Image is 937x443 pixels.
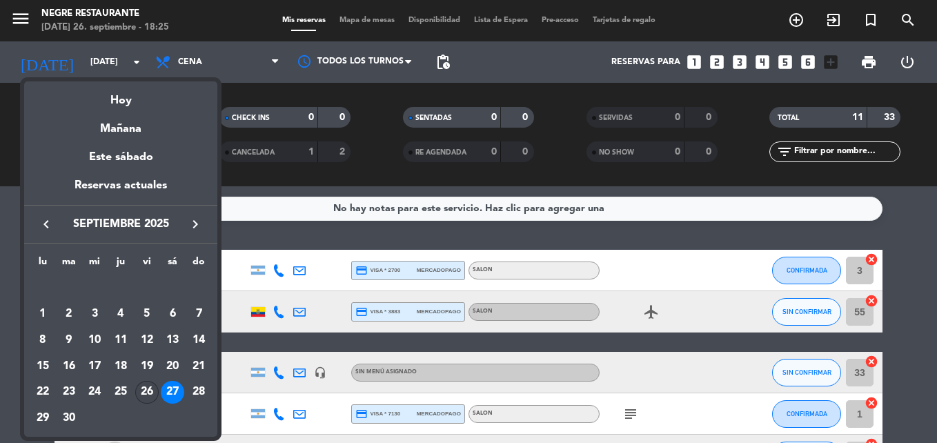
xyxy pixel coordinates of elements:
[83,355,106,378] div: 17
[109,302,132,326] div: 4
[134,302,160,328] td: 5 de septiembre de 2025
[161,381,184,404] div: 27
[56,327,82,353] td: 9 de septiembre de 2025
[57,328,81,352] div: 9
[135,355,159,378] div: 19
[160,327,186,353] td: 13 de septiembre de 2025
[30,327,56,353] td: 8 de septiembre de 2025
[81,302,108,328] td: 3 de septiembre de 2025
[56,353,82,380] td: 16 de septiembre de 2025
[134,327,160,353] td: 12 de septiembre de 2025
[83,381,106,404] div: 24
[108,254,134,275] th: jueves
[24,177,217,205] div: Reservas actuales
[161,355,184,378] div: 20
[24,138,217,177] div: Este sábado
[24,81,217,110] div: Hoy
[56,302,82,328] td: 2 de septiembre de 2025
[108,327,134,353] td: 11 de septiembre de 2025
[57,355,81,378] div: 16
[59,215,183,233] span: septiembre 2025
[31,406,55,430] div: 29
[57,302,81,326] div: 2
[56,405,82,431] td: 30 de septiembre de 2025
[108,302,134,328] td: 4 de septiembre de 2025
[187,381,210,404] div: 28
[30,302,56,328] td: 1 de septiembre de 2025
[187,355,210,378] div: 21
[31,328,55,352] div: 8
[187,302,210,326] div: 7
[57,381,81,404] div: 23
[83,302,106,326] div: 3
[83,328,106,352] div: 10
[34,215,59,233] button: keyboard_arrow_left
[187,216,204,233] i: keyboard_arrow_right
[160,353,186,380] td: 20 de septiembre de 2025
[81,327,108,353] td: 10 de septiembre de 2025
[161,328,184,352] div: 13
[56,380,82,406] td: 23 de septiembre de 2025
[30,275,212,302] td: SEP.
[187,328,210,352] div: 14
[30,380,56,406] td: 22 de septiembre de 2025
[81,380,108,406] td: 24 de septiembre de 2025
[186,353,212,380] td: 21 de septiembre de 2025
[31,302,55,326] div: 1
[31,355,55,378] div: 15
[183,215,208,233] button: keyboard_arrow_right
[108,353,134,380] td: 18 de septiembre de 2025
[186,302,212,328] td: 7 de septiembre de 2025
[31,381,55,404] div: 22
[186,327,212,353] td: 14 de septiembre de 2025
[108,380,134,406] td: 25 de septiembre de 2025
[56,254,82,275] th: martes
[30,254,56,275] th: lunes
[186,380,212,406] td: 28 de septiembre de 2025
[160,254,186,275] th: sábado
[109,381,132,404] div: 25
[135,302,159,326] div: 5
[81,254,108,275] th: miércoles
[109,355,132,378] div: 18
[135,328,159,352] div: 12
[81,353,108,380] td: 17 de septiembre de 2025
[134,353,160,380] td: 19 de septiembre de 2025
[134,380,160,406] td: 26 de septiembre de 2025
[160,380,186,406] td: 27 de septiembre de 2025
[109,328,132,352] div: 11
[24,110,217,138] div: Mañana
[30,405,56,431] td: 29 de septiembre de 2025
[38,216,55,233] i: keyboard_arrow_left
[30,353,56,380] td: 15 de septiembre de 2025
[135,381,159,404] div: 26
[57,406,81,430] div: 30
[186,254,212,275] th: domingo
[161,302,184,326] div: 6
[160,302,186,328] td: 6 de septiembre de 2025
[134,254,160,275] th: viernes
